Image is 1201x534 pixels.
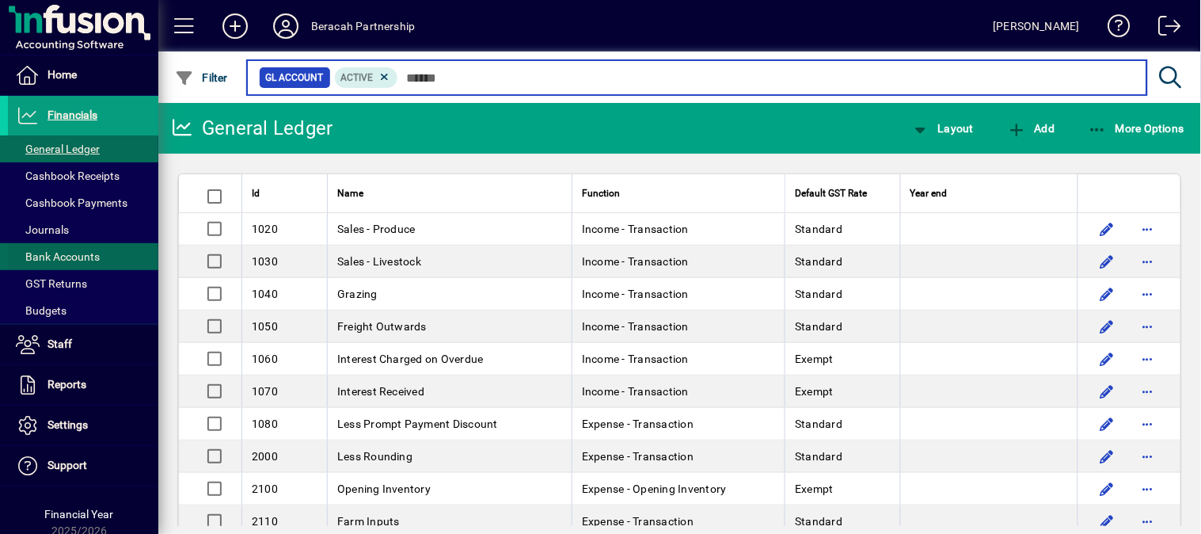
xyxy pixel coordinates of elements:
[1094,249,1119,274] button: Edit
[906,114,978,143] button: Layout
[252,255,278,268] span: 1030
[1094,509,1119,534] button: Edit
[1146,3,1181,55] a: Logout
[337,255,421,268] span: Sales - Livestock
[1135,249,1161,274] button: More options
[795,185,867,202] span: Default GST Rate
[795,353,834,365] span: Exempt
[16,143,100,155] span: General Ledger
[337,515,400,528] span: Farm Inputs
[252,223,278,235] span: 1020
[8,406,158,445] a: Settings
[210,12,260,40] button: Add
[16,170,120,182] span: Cashbook Receipts
[1094,411,1119,437] button: Edit
[8,216,158,243] a: Journals
[252,288,278,300] span: 1040
[266,70,324,86] span: GL Account
[48,459,87,471] span: Support
[337,450,412,463] span: Less Rounding
[1135,379,1161,404] button: More options
[1094,314,1119,339] button: Edit
[337,353,484,365] span: Interest Charged on Overdue
[48,338,72,350] span: Staff
[1094,476,1119,502] button: Edit
[1096,3,1131,55] a: Knowledge Base
[337,288,378,300] span: Grazing
[1094,346,1119,372] button: Edit
[252,515,278,528] span: 2110
[170,116,333,141] div: General Ledger
[795,288,842,300] span: Standard
[8,270,158,297] a: GST Returns
[16,277,87,290] span: GST Returns
[260,12,311,40] button: Profile
[1135,314,1161,339] button: More options
[994,13,1080,39] div: [PERSON_NAME]
[1135,509,1161,534] button: More options
[582,223,689,235] span: Income - Transaction
[252,185,317,202] div: Id
[582,418,694,430] span: Expense - Transaction
[582,255,689,268] span: Income - Transaction
[1135,346,1161,372] button: More options
[252,450,278,463] span: 2000
[252,320,278,333] span: 1050
[48,418,88,431] span: Settings
[1094,379,1119,404] button: Edit
[337,223,416,235] span: Sales - Produce
[1135,411,1161,437] button: More options
[1135,444,1161,469] button: More options
[8,365,158,405] a: Reports
[8,446,158,486] a: Support
[1135,216,1161,242] button: More options
[337,185,562,202] div: Name
[16,304,67,317] span: Budgets
[8,297,158,324] a: Budgets
[582,320,689,333] span: Income - Transaction
[1003,114,1058,143] button: Add
[1094,216,1119,242] button: Edit
[252,385,278,398] span: 1070
[582,288,689,300] span: Income - Transaction
[341,72,374,83] span: Active
[1089,122,1185,135] span: More Options
[335,67,398,88] mat-chip: Activation Status: Active
[16,223,69,236] span: Journals
[16,196,127,209] span: Cashbook Payments
[795,515,842,528] span: Standard
[337,320,427,333] span: Freight Outwards
[16,250,100,263] span: Bank Accounts
[795,418,842,430] span: Standard
[45,508,114,521] span: Financial Year
[337,418,498,430] span: Less Prompt Payment Discount
[337,483,431,495] span: Opening Inventory
[48,109,97,121] span: Financials
[582,515,694,528] span: Expense - Transaction
[8,55,158,95] a: Home
[337,185,363,202] span: Name
[1007,122,1055,135] span: Add
[48,68,77,81] span: Home
[795,255,842,268] span: Standard
[8,325,158,364] a: Staff
[1135,281,1161,307] button: More options
[171,63,232,92] button: Filter
[8,189,158,216] a: Cashbook Payments
[910,122,974,135] span: Layout
[337,385,424,398] span: Interest Received
[894,114,990,143] app-page-header-button: View chart layout
[795,320,842,333] span: Standard
[582,385,689,398] span: Income - Transaction
[311,13,415,39] div: Beracah Partnership
[8,135,158,162] a: General Ledger
[795,385,834,398] span: Exempt
[1085,114,1189,143] button: More Options
[795,483,834,495] span: Exempt
[252,353,278,365] span: 1060
[582,450,694,463] span: Expense - Transaction
[1094,281,1119,307] button: Edit
[582,185,620,202] span: Function
[252,185,260,202] span: Id
[1135,476,1161,502] button: More options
